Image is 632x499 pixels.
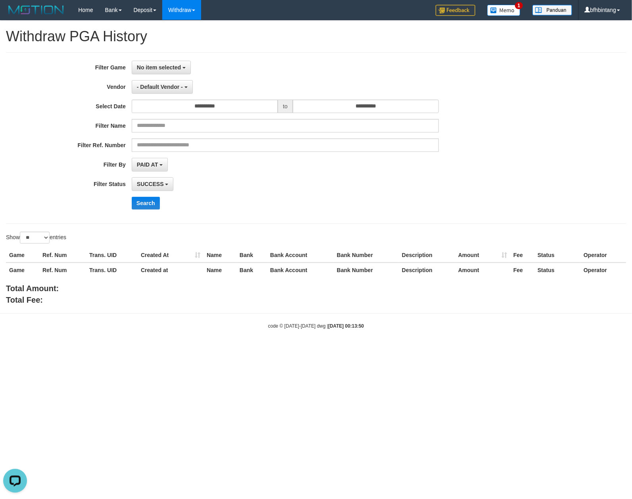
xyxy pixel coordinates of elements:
[334,248,399,263] th: Bank Number
[6,232,66,244] label: Show entries
[6,263,39,277] th: Game
[487,5,521,16] img: Button%20Memo.svg
[399,263,455,277] th: Description
[6,284,59,293] b: Total Amount:
[580,263,626,277] th: Operator
[132,80,193,94] button: - Default Vendor -
[132,61,191,74] button: No item selected
[268,323,364,329] small: code © [DATE]-[DATE] dwg |
[6,4,66,16] img: MOTION_logo.png
[455,248,510,263] th: Amount
[132,158,168,171] button: PAID AT
[204,248,236,263] th: Name
[534,263,580,277] th: Status
[137,181,164,187] span: SUCCESS
[86,248,138,263] th: Trans. UID
[138,248,204,263] th: Created At
[137,64,181,71] span: No item selected
[267,263,334,277] th: Bank Account
[3,3,27,27] button: Open LiveChat chat widget
[328,323,364,329] strong: [DATE] 00:13:50
[532,5,572,15] img: panduan.png
[267,248,334,263] th: Bank Account
[39,263,86,277] th: Ref. Num
[436,5,475,16] img: Feedback.jpg
[278,100,293,113] span: to
[6,296,43,304] b: Total Fee:
[515,2,523,9] span: 1
[132,177,174,191] button: SUCCESS
[399,248,455,263] th: Description
[204,263,236,277] th: Name
[138,263,204,277] th: Created at
[6,248,39,263] th: Game
[20,232,50,244] select: Showentries
[510,248,534,263] th: Fee
[510,263,534,277] th: Fee
[534,248,580,263] th: Status
[455,263,510,277] th: Amount
[236,263,267,277] th: Bank
[132,197,160,209] button: Search
[334,263,399,277] th: Bank Number
[86,263,138,277] th: Trans. UID
[236,248,267,263] th: Bank
[137,161,158,168] span: PAID AT
[137,84,183,90] span: - Default Vendor -
[580,248,626,263] th: Operator
[6,29,626,44] h1: Withdraw PGA History
[39,248,86,263] th: Ref. Num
